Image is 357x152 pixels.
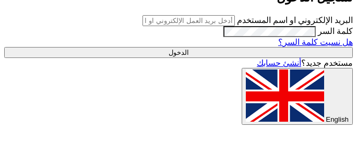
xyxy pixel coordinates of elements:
a: أنشئ حسابك [257,59,301,67]
span: English [326,115,349,123]
button: English [242,68,353,125]
input: أدخل بريد العمل الإلكتروني او اسم المستخدم الخاص بك ... [142,15,235,26]
a: هل نسيت كلمة السر؟ [278,38,353,46]
label: كلمة السر [318,27,353,36]
input: الدخول [4,47,353,58]
label: البريد الإلكتروني او اسم المستخدم [237,16,353,25]
img: en-US.png [246,69,324,122]
div: مستخدم جديد؟ [4,58,353,68]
